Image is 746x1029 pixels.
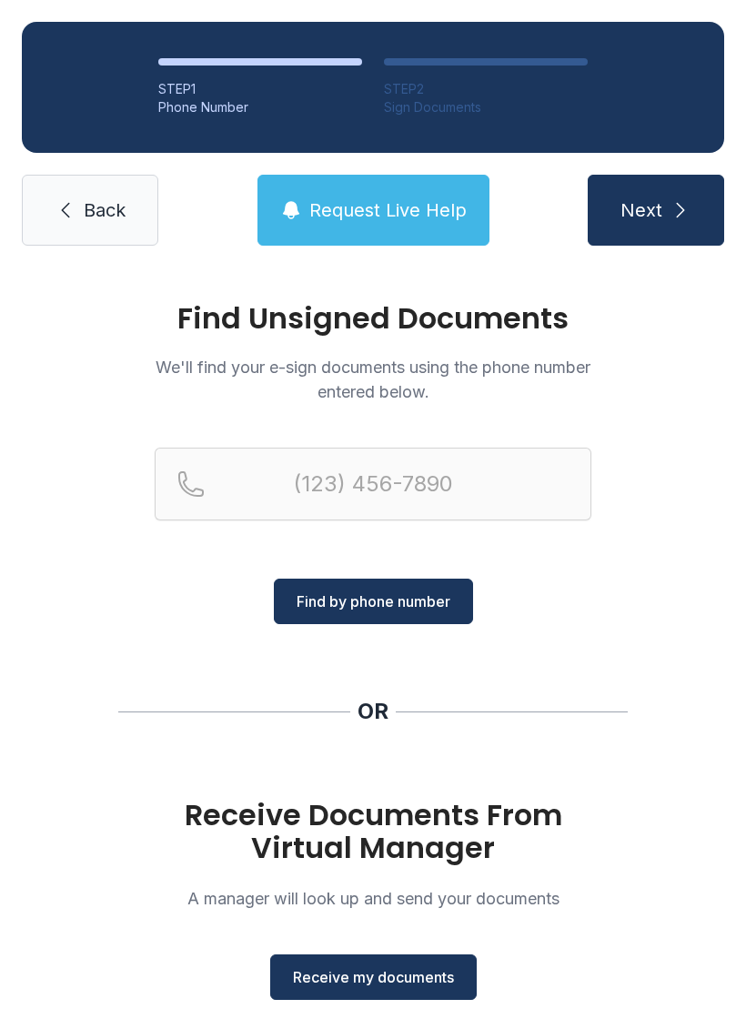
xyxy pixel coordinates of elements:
[620,197,662,223] span: Next
[158,98,362,116] div: Phone Number
[297,590,450,612] span: Find by phone number
[155,886,591,911] p: A manager will look up and send your documents
[155,448,591,520] input: Reservation phone number
[293,966,454,988] span: Receive my documents
[384,80,588,98] div: STEP 2
[358,697,388,726] div: OR
[155,355,591,404] p: We'll find your e-sign documents using the phone number entered below.
[84,197,126,223] span: Back
[384,98,588,116] div: Sign Documents
[155,799,591,864] h1: Receive Documents From Virtual Manager
[155,304,591,333] h1: Find Unsigned Documents
[309,197,467,223] span: Request Live Help
[158,80,362,98] div: STEP 1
